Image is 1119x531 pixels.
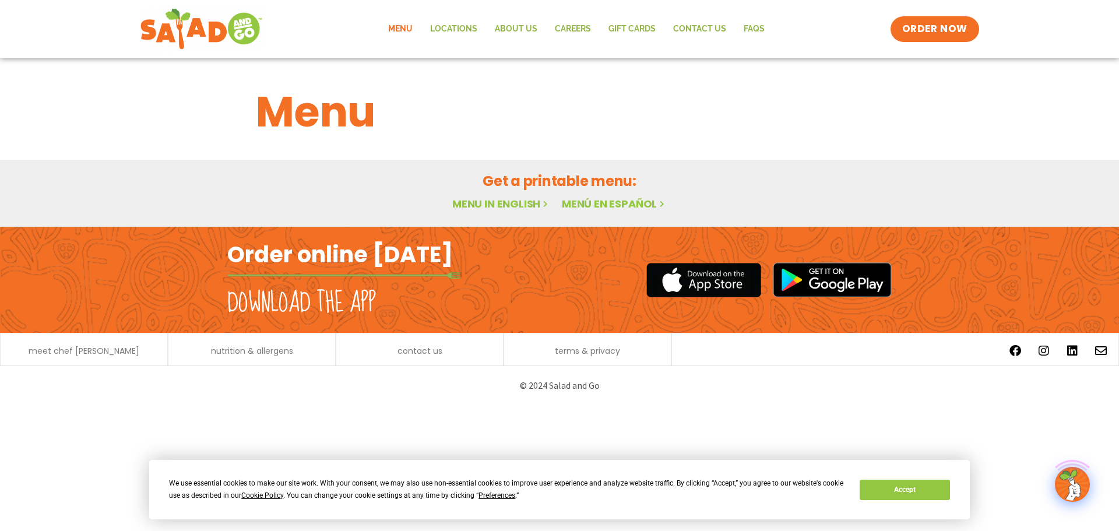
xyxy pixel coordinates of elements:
div: Cookie Consent Prompt [149,460,970,519]
a: Contact Us [664,16,735,43]
h2: Download the app [227,287,376,319]
a: meet chef [PERSON_NAME] [29,347,139,355]
div: We use essential cookies to make our site work. With your consent, we may also use non-essential ... [169,477,846,502]
img: google_play [773,262,892,297]
a: Locations [421,16,486,43]
a: nutrition & allergens [211,347,293,355]
button: Accept [860,480,949,500]
a: ORDER NOW [891,16,979,42]
h2: Order online [DATE] [227,240,453,269]
img: fork [227,272,460,279]
a: terms & privacy [555,347,620,355]
a: Menú en español [562,196,667,211]
a: About Us [486,16,546,43]
h1: Menu [256,80,863,143]
a: FAQs [735,16,773,43]
a: contact us [397,347,442,355]
span: Preferences [478,491,515,500]
span: ORDER NOW [902,22,967,36]
img: appstore [646,261,761,299]
a: Menu [379,16,421,43]
p: © 2024 Salad and Go [233,378,886,393]
img: new-SAG-logo-768×292 [140,6,263,52]
a: GIFT CARDS [600,16,664,43]
span: Cookie Policy [241,491,283,500]
nav: Menu [379,16,773,43]
a: Careers [546,16,600,43]
a: Menu in English [452,196,550,211]
h2: Get a printable menu: [256,171,863,191]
